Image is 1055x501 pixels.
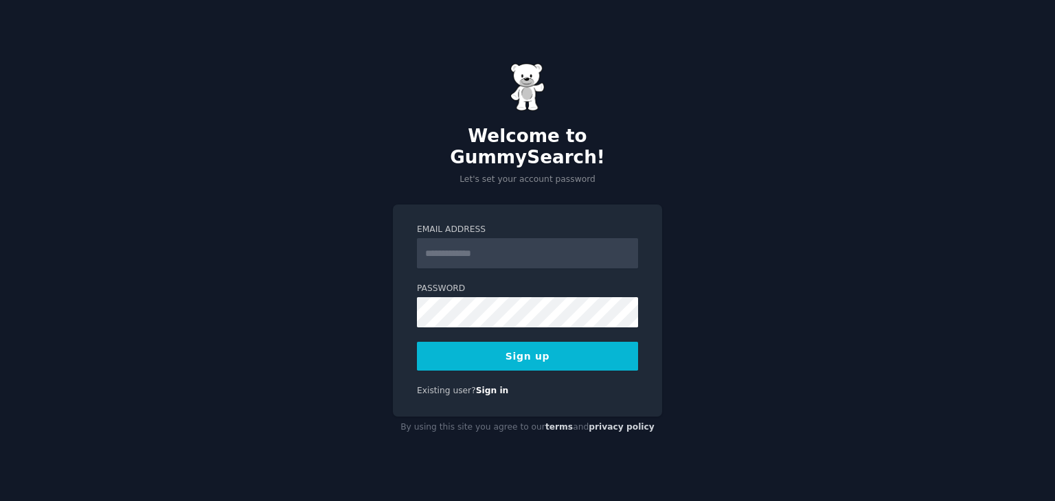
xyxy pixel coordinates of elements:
button: Sign up [417,342,638,371]
a: Sign in [476,386,509,395]
a: privacy policy [589,422,655,432]
img: Gummy Bear [510,63,545,111]
label: Email Address [417,224,638,236]
div: By using this site you agree to our and [393,417,662,439]
p: Let's set your account password [393,174,662,186]
label: Password [417,283,638,295]
span: Existing user? [417,386,476,395]
h2: Welcome to GummySearch! [393,126,662,169]
a: terms [545,422,573,432]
